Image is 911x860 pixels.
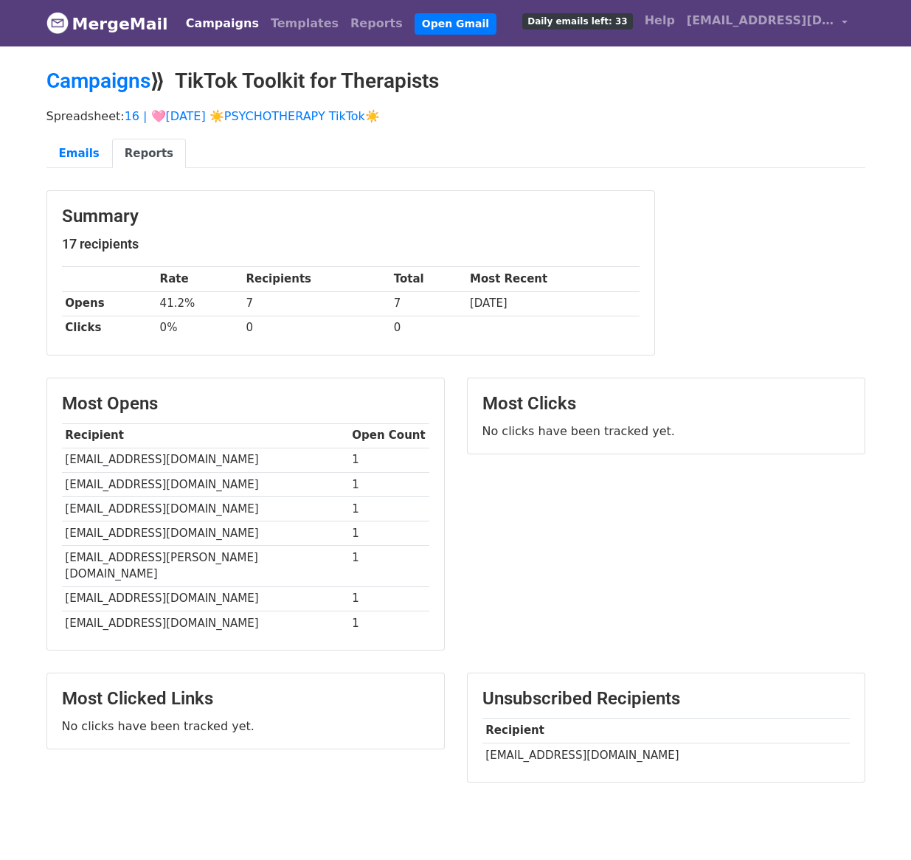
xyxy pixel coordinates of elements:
[349,448,429,472] td: 1
[62,611,349,635] td: [EMAIL_ADDRESS][DOMAIN_NAME]
[62,423,349,448] th: Recipient
[112,139,186,169] a: Reports
[349,496,429,521] td: 1
[46,8,168,39] a: MergeMail
[46,69,150,93] a: Campaigns
[466,267,639,291] th: Most Recent
[46,12,69,34] img: MergeMail logo
[482,743,850,767] td: [EMAIL_ADDRESS][DOMAIN_NAME]
[390,316,466,340] td: 0
[156,267,243,291] th: Rate
[522,13,632,30] span: Daily emails left: 33
[466,291,639,316] td: [DATE]
[681,6,853,41] a: [EMAIL_ADDRESS][DOMAIN_NAME]
[62,688,429,710] h3: Most Clicked Links
[415,13,496,35] a: Open Gmail
[349,611,429,635] td: 1
[265,9,344,38] a: Templates
[62,236,640,252] h5: 17 recipients
[46,69,865,94] h2: ⟫ TikTok Toolkit for Therapists
[516,6,638,35] a: Daily emails left: 33
[482,393,850,415] h3: Most Clicks
[349,521,429,545] td: 1
[62,316,156,340] th: Clicks
[349,472,429,496] td: 1
[243,316,390,340] td: 0
[482,688,850,710] h3: Unsubscribed Recipients
[62,291,156,316] th: Opens
[687,12,834,30] span: [EMAIL_ADDRESS][DOMAIN_NAME]
[62,718,429,734] p: No clicks have been tracked yet.
[46,108,865,124] p: Spreadsheet:
[180,9,265,38] a: Campaigns
[156,291,243,316] td: 41.2%
[390,291,466,316] td: 7
[344,9,409,38] a: Reports
[62,496,349,521] td: [EMAIL_ADDRESS][DOMAIN_NAME]
[62,472,349,496] td: [EMAIL_ADDRESS][DOMAIN_NAME]
[482,423,850,439] p: No clicks have been tracked yet.
[62,448,349,472] td: [EMAIL_ADDRESS][DOMAIN_NAME]
[156,316,243,340] td: 0%
[482,718,850,743] th: Recipient
[62,586,349,611] td: [EMAIL_ADDRESS][DOMAIN_NAME]
[390,267,466,291] th: Total
[62,521,349,545] td: [EMAIL_ADDRESS][DOMAIN_NAME]
[349,423,429,448] th: Open Count
[62,546,349,587] td: [EMAIL_ADDRESS][PERSON_NAME][DOMAIN_NAME]
[349,586,429,611] td: 1
[46,139,112,169] a: Emails
[125,109,380,123] a: 16 | 🩷[DATE] ☀️PSYCHOTHERAPY TikTok☀️
[243,267,390,291] th: Recipients
[639,6,681,35] a: Help
[349,546,429,587] td: 1
[62,206,640,227] h3: Summary
[243,291,390,316] td: 7
[62,393,429,415] h3: Most Opens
